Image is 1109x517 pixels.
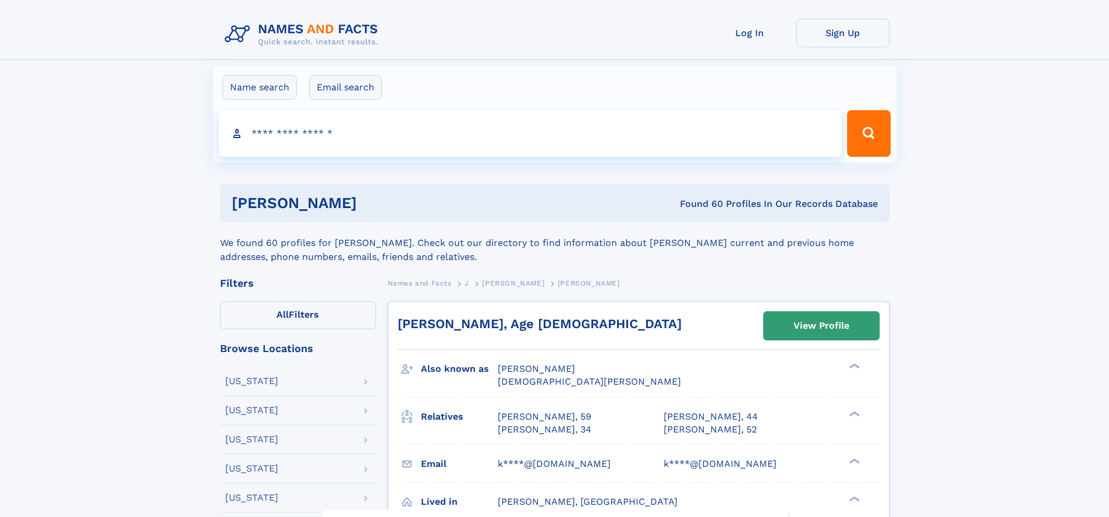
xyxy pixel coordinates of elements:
[558,279,620,287] span: [PERSON_NAME]
[225,377,278,386] div: [US_STATE]
[498,423,591,436] a: [PERSON_NAME], 34
[225,406,278,415] div: [US_STATE]
[498,363,575,374] span: [PERSON_NAME]
[220,278,376,289] div: Filters
[465,276,469,290] a: J
[703,19,796,47] a: Log In
[664,410,758,423] a: [PERSON_NAME], 44
[225,435,278,444] div: [US_STATE]
[465,279,469,287] span: J
[793,312,849,339] div: View Profile
[498,410,591,423] a: [PERSON_NAME], 59
[220,343,376,354] div: Browse Locations
[232,196,519,210] h1: [PERSON_NAME]
[219,110,842,157] input: search input
[764,312,879,340] a: View Profile
[222,75,297,100] label: Name search
[482,279,544,287] span: [PERSON_NAME]
[518,198,878,210] div: Found 60 Profiles In Our Records Database
[225,464,278,473] div: [US_STATE]
[398,316,682,331] a: [PERSON_NAME], Age [DEMOGRAPHIC_DATA]
[309,75,382,100] label: Email search
[498,496,678,507] span: [PERSON_NAME], [GEOGRAPHIC_DATA]
[846,495,860,502] div: ❯
[421,359,498,379] h3: Also known as
[388,276,452,290] a: Names and Facts
[846,457,860,465] div: ❯
[846,363,860,370] div: ❯
[847,110,890,157] button: Search Button
[846,410,860,417] div: ❯
[498,376,681,387] span: [DEMOGRAPHIC_DATA][PERSON_NAME]
[482,276,544,290] a: [PERSON_NAME]
[220,19,388,50] img: Logo Names and Facts
[796,19,890,47] a: Sign Up
[220,222,890,264] div: We found 60 profiles for [PERSON_NAME]. Check out our directory to find information about [PERSON...
[225,493,278,502] div: [US_STATE]
[421,407,498,427] h3: Relatives
[421,492,498,512] h3: Lived in
[421,454,498,474] h3: Email
[277,309,289,320] span: All
[220,301,376,329] label: Filters
[664,423,757,436] a: [PERSON_NAME], 52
